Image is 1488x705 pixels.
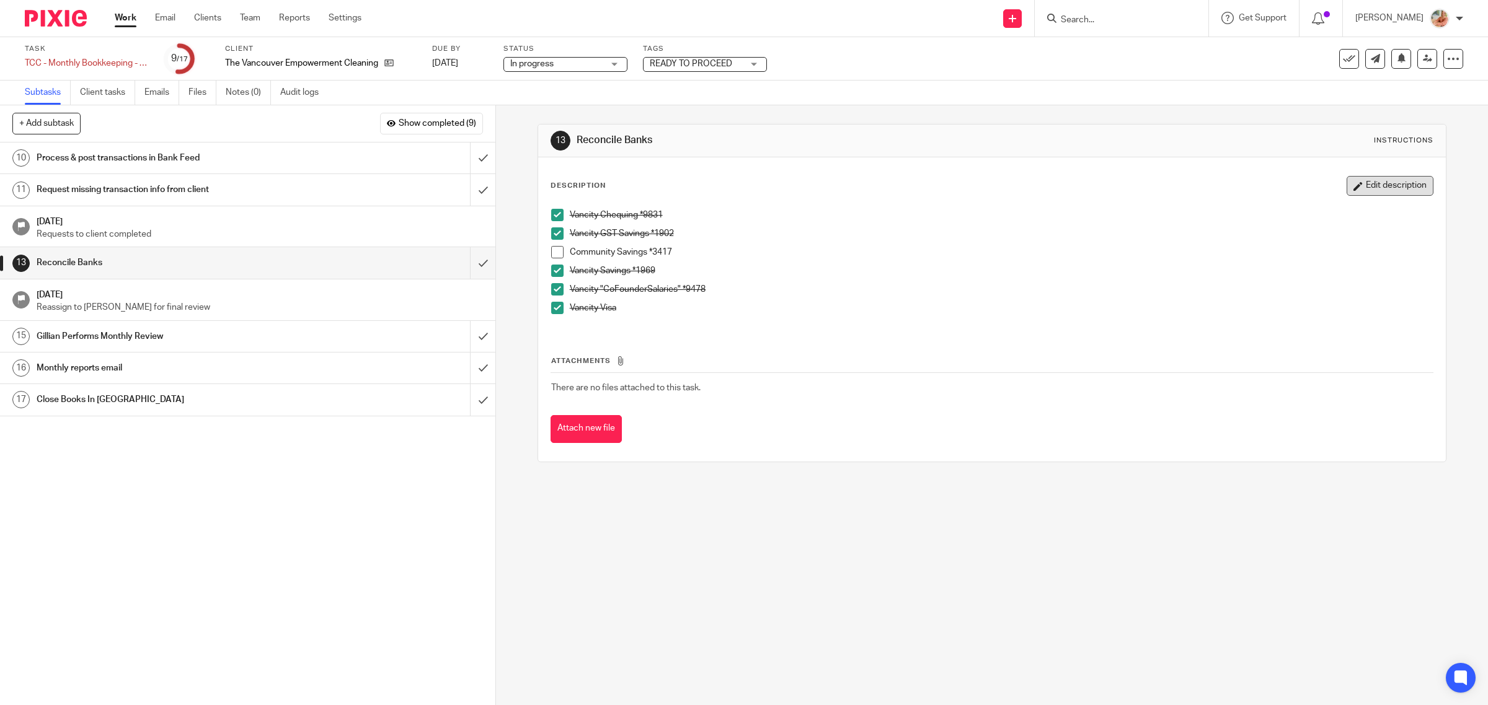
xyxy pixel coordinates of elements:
h1: Monthly reports email [37,359,317,377]
button: Show completed (9) [380,113,483,134]
label: Task [25,44,149,54]
a: Clients [194,12,221,24]
a: Settings [329,12,361,24]
h1: [DATE] [37,212,483,228]
div: 16 [12,359,30,377]
button: Attach new file [551,415,622,443]
p: Vancity GST Savings *1902 [570,227,1433,240]
span: Attachments [551,357,611,364]
span: Get Support [1239,14,1286,22]
span: In progress [510,59,554,68]
div: 11 [12,182,30,199]
button: + Add subtask [12,113,81,134]
label: Status [503,44,627,54]
h1: Request missing transaction info from client [37,180,317,199]
p: Reassign to [PERSON_NAME] for final review [37,301,483,313]
div: 15 [12,328,30,345]
h1: Process & post transactions in Bank Feed [37,149,317,167]
p: Vancity Chequing *9831 [570,209,1433,221]
label: Client [225,44,417,54]
input: Search [1060,15,1171,26]
h1: Close Books In [GEOGRAPHIC_DATA] [37,390,317,409]
span: READY TO PROCEED [650,59,732,68]
a: Work [115,12,136,24]
label: Tags [643,44,767,54]
p: Vancity Savings *1969 [570,265,1433,277]
div: 9 [171,51,188,66]
p: Requests to client completed [37,228,483,240]
a: Reports [279,12,310,24]
a: Audit logs [280,81,328,105]
a: Email [155,12,175,24]
p: Description [551,181,606,191]
p: Vancity "CoFounderSalaries" *9478 [570,283,1433,296]
button: Edit description [1347,176,1433,196]
div: 13 [12,255,30,272]
small: /17 [177,56,188,63]
div: 17 [12,391,30,408]
div: 10 [12,149,30,167]
a: Files [188,81,216,105]
p: Vancity Visa [570,302,1433,314]
p: The Vancouver Empowerment Cleaning Coop [225,57,378,69]
h1: Gillian Performs Monthly Review [37,327,317,346]
h1: Reconcile Banks [37,253,317,272]
a: Subtasks [25,81,71,105]
span: Show completed (9) [399,119,476,129]
label: Due by [432,44,488,54]
a: Client tasks [80,81,135,105]
img: MIC.jpg [1430,9,1450,28]
span: There are no files attached to this task. [551,383,701,392]
img: Pixie [25,10,87,27]
a: Notes (0) [226,81,271,105]
a: Team [240,12,260,24]
span: [DATE] [432,59,458,68]
div: Instructions [1374,136,1433,146]
div: TCC - Monthly Bookkeeping - May [25,57,149,69]
p: Community Savings *3417 [570,246,1433,258]
a: Emails [144,81,179,105]
h1: [DATE] [37,286,483,301]
p: [PERSON_NAME] [1355,12,1424,24]
h1: Reconcile Banks [577,134,1018,147]
div: 13 [551,131,570,151]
